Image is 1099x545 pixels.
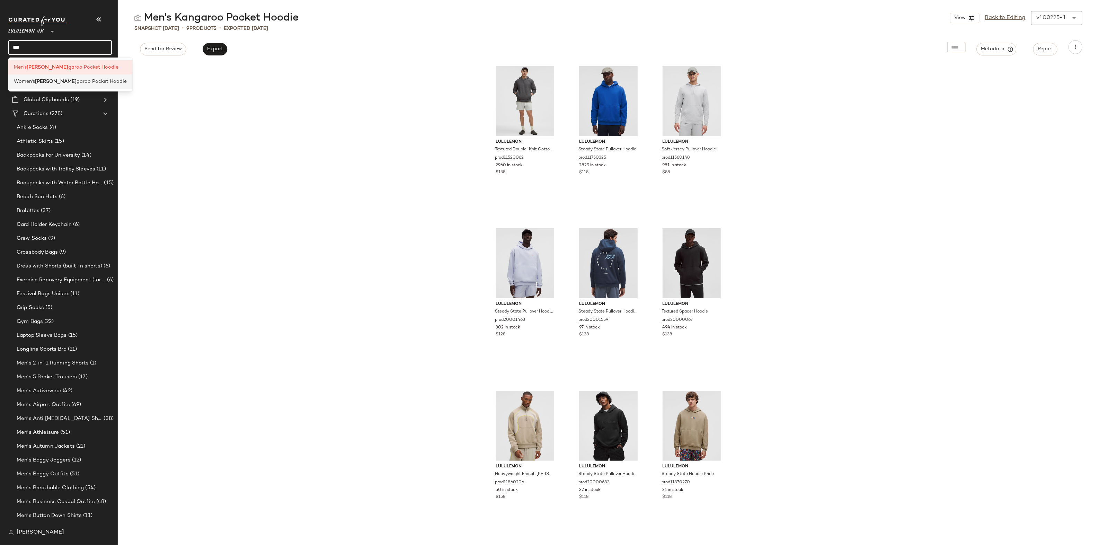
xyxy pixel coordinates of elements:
span: Men's Anti [MEDICAL_DATA] Shorts [17,415,102,423]
span: garoo Pocket Hoodie​ [77,78,127,85]
span: (51) [59,429,70,437]
span: prod11870270 [662,480,690,486]
span: lululemon [663,464,721,470]
span: (12) [71,456,81,464]
span: (9) [58,248,66,256]
span: Women's [14,78,35,85]
span: (48) [95,498,106,506]
img: svg%3e [134,15,141,21]
span: Men's Activewear [17,387,61,395]
span: prod20000683 [578,480,610,486]
span: lululemon [579,464,638,470]
button: Report [1033,43,1057,55]
span: garoo Pocket Hoodie​ [68,64,118,71]
span: 302 in stock [496,325,521,331]
span: Festival Bags Unisex [17,290,69,298]
img: svg%3e [8,530,14,535]
span: Exercise Recovery Equipment (target mobility + muscle recovery equipment) [17,276,106,284]
span: lululemon [496,464,555,470]
span: Ankle Socks [17,124,48,132]
span: (51) [69,470,80,478]
span: (278) [48,110,62,118]
span: Report [1037,46,1053,52]
span: 32 in stock [579,487,601,493]
div: Men's Kangaroo Pocket Hoodie​ [134,11,299,25]
span: Athletic Skirts [17,138,53,146]
span: (11) [95,165,106,173]
span: (6) [102,262,110,270]
span: (4) [48,124,56,132]
span: (45) [80,526,91,534]
span: $128 [496,332,506,338]
span: 981 in stock [663,162,686,169]
span: Men's Business Casual Outfits [17,498,95,506]
button: Metadata [977,43,1017,55]
div: Products [186,25,216,32]
span: Steady State Pullover Hoodie Run Graphic [578,309,637,315]
span: (19) [69,96,80,104]
img: LM3FJIS_068704_1 [490,391,560,461]
span: $158 [496,494,506,500]
span: View [954,15,966,21]
span: (22) [75,442,86,450]
span: lululemon [663,139,721,145]
img: LM3FVDS_0001_1 [574,391,643,461]
span: Steady State Hoodie Pride [662,471,714,477]
span: Men's Baggy Joggers [17,456,71,464]
a: Back to Editing [985,14,1026,22]
span: prod20001559 [578,317,608,323]
span: Card Holder Keychain [17,221,72,229]
div: v100225-1 [1037,14,1066,22]
span: (5) [44,304,52,312]
span: (9) [47,235,55,243]
span: (15) [103,179,114,187]
span: [PERSON_NAME] [17,528,64,537]
span: prod11860206 [495,480,524,486]
img: LM3EOZS_8650_1 [490,66,560,136]
span: Lululemon UK [8,24,44,36]
img: LM3FMOS_069098_1 [574,66,643,136]
span: (22) [43,318,54,326]
span: $88 [663,169,670,176]
span: Men's Airport Outfits [17,401,70,409]
span: Men's Breathable Clothing [17,484,84,492]
span: (69) [70,401,81,409]
img: cfy_white_logo.C9jOOHJF.svg [8,16,67,26]
span: (11) [69,290,80,298]
span: $138 [663,332,672,338]
span: $118 [579,494,588,500]
span: prod11750325 [578,155,606,161]
span: (1) [89,359,96,367]
img: LM3FQYS_068684_1 [657,391,727,461]
span: Men's Baggy Outfits [17,470,69,478]
span: Men's Autumn Jackets [17,442,75,450]
span: Crew Socks [17,235,47,243]
span: Steady State Pullover Hoodie Wordmark [578,471,637,477]
span: prod11520062 [495,155,524,161]
span: prod11560148 [662,155,690,161]
span: Men's Athleisure [17,429,59,437]
span: Export [207,46,223,52]
span: Send for Review [144,46,182,52]
span: (15) [67,332,78,340]
span: (6) [106,276,114,284]
span: • [182,24,184,33]
img: LM3FWPS_068578_1 [574,228,643,298]
b: [PERSON_NAME] [35,78,77,85]
b: [PERSON_NAME] [27,64,68,71]
span: Dress with Shorts (built-in shorts) [17,262,102,270]
span: (17) [77,373,88,381]
span: 50 in stock [496,487,518,493]
span: lululemon [663,301,721,307]
span: Men's Capsule Wardrobe [17,526,80,534]
span: Men's Button Down Shirts [17,512,82,520]
span: Metadata [981,46,1012,52]
img: LM3FXDS_032507_1 [490,228,560,298]
span: 2960 in stock [496,162,523,169]
span: Gym Bags [17,318,43,326]
img: LM3EXOS_063781_1 [657,66,727,136]
span: Backpacks with Water Bottle Holder [17,179,103,187]
span: prod20001463 [495,317,525,323]
button: Export [203,43,227,55]
span: prod20000067 [662,317,693,323]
